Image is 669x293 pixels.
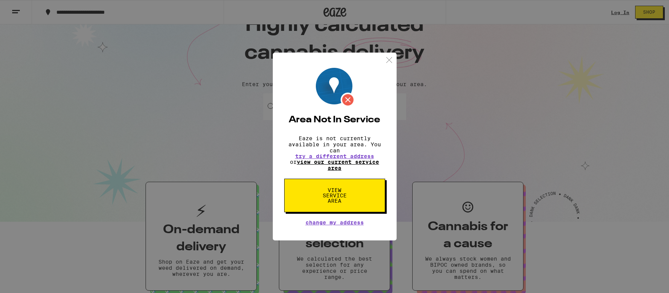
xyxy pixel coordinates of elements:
span: View Service Area [315,187,354,203]
a: View Service Area [284,187,385,193]
p: Eaze is not currently available in your area. You can or [284,135,385,171]
img: Location [316,68,355,107]
button: View Service Area [284,179,385,212]
a: view our current service area [297,159,379,171]
span: Hi. Need any help? [5,5,55,11]
button: try a different address [295,154,374,159]
img: close.svg [384,55,394,65]
h2: Area Not In Service [284,115,385,125]
button: Change My Address [306,220,364,225]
